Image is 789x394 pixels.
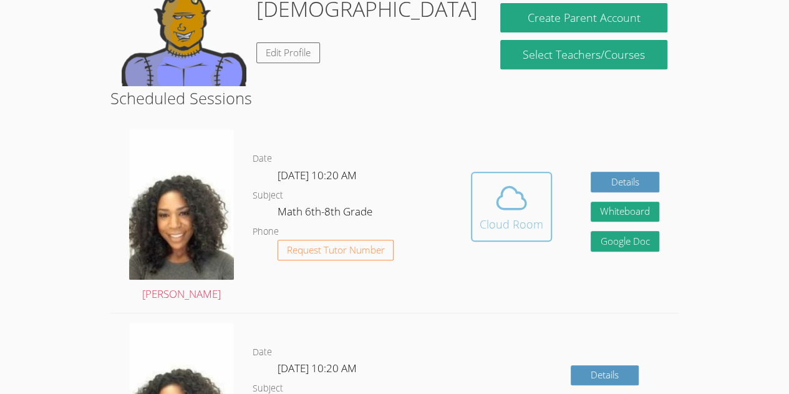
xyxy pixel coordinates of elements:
[278,203,375,224] dd: Math 6th-8th Grade
[253,188,283,204] dt: Subject
[253,224,279,240] dt: Phone
[253,345,272,360] dt: Date
[500,40,667,69] a: Select Teachers/Courses
[500,3,667,32] button: Create Parent Account
[256,42,320,63] a: Edit Profile
[471,172,552,242] button: Cloud Room
[278,168,357,182] span: [DATE] 10:20 AM
[571,365,639,386] a: Details
[278,361,357,375] span: [DATE] 10:20 AM
[591,202,659,222] button: Whiteboard
[278,240,394,260] button: Request Tutor Number
[480,215,543,233] div: Cloud Room
[253,151,272,167] dt: Date
[129,129,234,303] a: [PERSON_NAME]
[110,86,679,110] h2: Scheduled Sessions
[591,231,659,252] a: Google Doc
[591,172,659,192] a: Details
[287,245,385,255] span: Request Tutor Number
[129,129,234,280] img: avatar.png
